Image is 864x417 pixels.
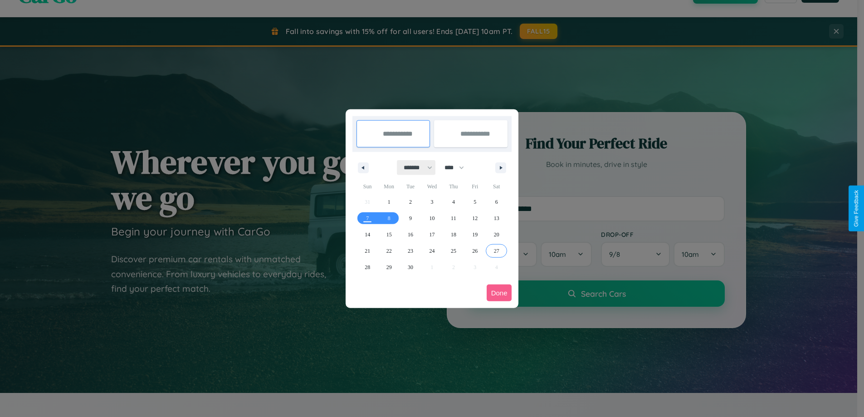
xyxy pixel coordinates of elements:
[357,243,378,259] button: 21
[443,194,464,210] button: 4
[486,179,507,194] span: Sat
[366,210,369,226] span: 7
[386,243,392,259] span: 22
[357,179,378,194] span: Sun
[494,226,499,243] span: 20
[464,243,486,259] button: 26
[486,194,507,210] button: 6
[443,179,464,194] span: Thu
[494,210,499,226] span: 13
[378,259,400,275] button: 29
[464,179,486,194] span: Fri
[494,243,499,259] span: 27
[495,194,498,210] span: 6
[421,243,443,259] button: 24
[429,210,434,226] span: 10
[400,210,421,226] button: 9
[429,243,434,259] span: 24
[378,210,400,226] button: 8
[429,226,434,243] span: 17
[451,243,456,259] span: 25
[464,226,486,243] button: 19
[473,194,476,210] span: 5
[421,210,443,226] button: 10
[451,210,456,226] span: 11
[464,210,486,226] button: 12
[400,259,421,275] button: 30
[409,210,412,226] span: 9
[400,179,421,194] span: Tue
[451,226,456,243] span: 18
[443,243,464,259] button: 25
[486,210,507,226] button: 13
[487,285,512,301] button: Done
[421,226,443,243] button: 17
[357,226,378,243] button: 14
[472,226,478,243] span: 19
[357,259,378,275] button: 28
[472,243,478,259] span: 26
[486,243,507,259] button: 27
[378,179,400,194] span: Mon
[409,194,412,210] span: 2
[357,210,378,226] button: 7
[365,259,370,275] span: 28
[365,243,370,259] span: 21
[464,194,486,210] button: 5
[365,226,370,243] span: 14
[388,210,391,226] span: 8
[400,243,421,259] button: 23
[443,210,464,226] button: 11
[408,243,413,259] span: 23
[408,259,413,275] span: 30
[400,194,421,210] button: 2
[421,194,443,210] button: 3
[486,226,507,243] button: 20
[408,226,413,243] span: 16
[430,194,433,210] span: 3
[378,243,400,259] button: 22
[443,226,464,243] button: 18
[400,226,421,243] button: 16
[452,194,455,210] span: 4
[378,194,400,210] button: 1
[386,259,392,275] span: 29
[853,190,859,227] div: Give Feedback
[378,226,400,243] button: 15
[421,179,443,194] span: Wed
[388,194,391,210] span: 1
[472,210,478,226] span: 12
[386,226,392,243] span: 15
